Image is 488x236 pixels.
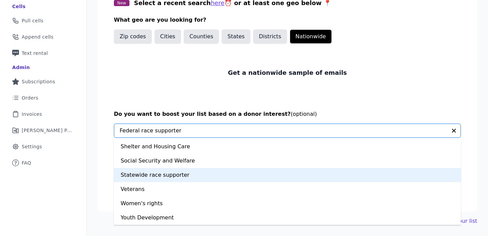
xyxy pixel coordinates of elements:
[5,107,81,122] a: Invoices
[228,68,347,78] p: Get a nationwide sample of emails
[22,143,42,150] span: Settings
[114,211,461,225] div: Youth Development
[5,74,81,89] a: Subscriptions
[114,111,291,117] span: Do you want to boost your list based on a donor interest?
[5,139,81,154] a: Settings
[22,111,42,117] span: Invoices
[5,155,81,170] a: FAQ
[222,29,250,44] button: States
[5,13,81,28] a: Pull cells
[12,64,30,71] div: Admin
[22,159,31,166] span: FAQ
[114,168,461,182] div: Statewide race supporter
[253,29,287,44] button: Districts
[114,182,461,196] div: Veterans
[114,29,152,44] button: Zip codes
[22,127,73,134] span: [PERSON_NAME] Performance
[114,140,461,154] div: Shelter and Housing Care
[114,154,461,168] div: Social Security and Welfare
[12,3,25,10] div: Cells
[114,196,461,211] div: Women's rights
[5,90,81,105] a: Orders
[22,94,38,101] span: Orders
[22,34,54,40] span: Append cells
[5,46,81,61] a: Text rental
[291,111,317,117] span: (optional)
[184,29,219,44] button: Counties
[114,139,461,147] p: Click & select your interest
[22,50,48,57] span: Text rental
[22,78,55,85] span: Subscriptions
[5,123,81,138] a: [PERSON_NAME] Performance
[155,29,181,44] button: Cities
[5,29,81,44] a: Append cells
[114,16,461,24] h3: What geo are you looking for?
[290,29,332,44] button: Nationwide
[22,17,43,24] span: Pull cells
